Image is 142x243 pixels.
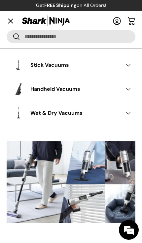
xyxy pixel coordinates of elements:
[7,77,135,101] summary: Handheld Vacuums Handheld Vacuums
[44,2,77,8] strong: FREE Shipping
[7,101,135,125] summary: Wet & Dry Vacuums Wet & Dry Vacuums
[34,37,120,45] div: Chat with us now
[7,53,135,77] summary: Stick Vacuums Stick Vacuums
[7,49,135,169] nav: Primary
[36,2,106,9] p: Get on All Orders!
[45,95,97,162] span: We're online!
[3,205,139,228] textarea: Type your message and hit 'Enter'
[121,3,137,19] div: Minimize live chat window
[21,14,71,27] img: Shark Ninja Philippines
